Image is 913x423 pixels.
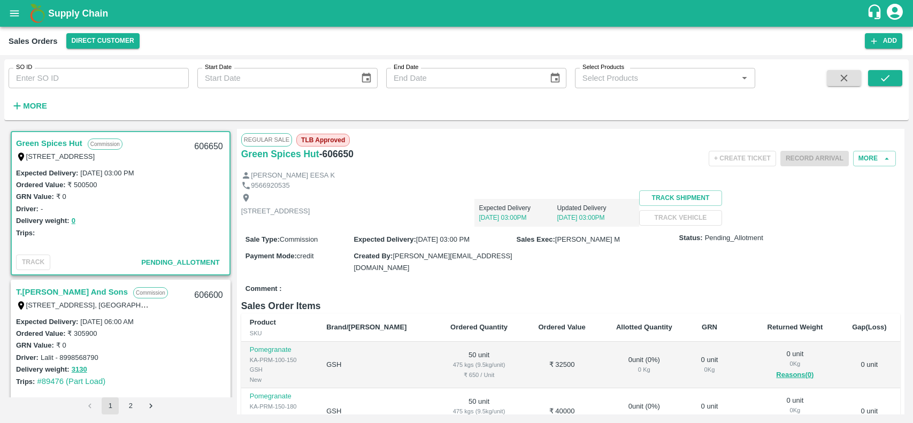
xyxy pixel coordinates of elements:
a: Green Spices Hut [241,147,319,161]
label: Driver: [16,353,39,362]
div: New [250,375,309,384]
a: #89476 (Part Load) [37,377,105,386]
label: Start Date [205,63,232,72]
td: ₹ 32500 [524,342,601,388]
div: 0 Kg [760,405,830,415]
label: Expected Delivery : [16,169,78,177]
div: 475 kgs (9.5kg/unit) [443,360,515,370]
nav: pagination navigation [80,397,161,414]
span: [PERSON_NAME] M [555,235,620,243]
label: Ordered Value: [16,181,65,189]
a: T.[PERSON_NAME] And Sons [16,285,128,299]
span: credit [297,252,314,260]
b: GRN [702,323,717,331]
p: Expected Delivery [479,203,557,213]
a: Green Spices Hut [16,136,82,150]
label: Delivery weight: [16,217,70,225]
div: 0 unit ( 0 %) [609,355,679,375]
h6: Sales Order Items [241,298,900,313]
label: - [41,205,43,213]
div: GSH [250,412,309,421]
div: customer-support [866,4,885,23]
label: Select Products [582,63,624,72]
label: Status: [679,233,703,243]
input: Start Date [197,68,352,88]
div: GSH [250,365,309,374]
p: Pomegranate [250,345,309,355]
b: Brand/[PERSON_NAME] [326,323,406,331]
div: KA-PRM-100-150 [250,355,309,365]
label: [STREET_ADDRESS] [26,152,95,160]
span: Please dispatch the trip before ending [780,153,849,162]
div: 606600 [188,283,229,308]
label: ₹ 0 [56,341,66,349]
button: More [853,151,896,166]
label: GRN Value: [16,193,54,201]
label: Ordered Value: [16,329,65,337]
p: [DATE] 03:00PM [479,213,557,222]
div: 0 Kg [609,412,679,421]
button: 3130 [72,364,87,376]
div: 0 Kg [609,365,679,374]
span: Regular Sale [241,133,292,146]
b: Supply Chain [48,8,108,19]
div: 0 Kg [696,365,723,374]
div: 0 unit [760,349,830,381]
div: Sales Orders [9,34,58,48]
b: Returned Weight [768,323,823,331]
p: 9566920535 [251,181,289,191]
label: Payment Mode : [245,252,297,260]
img: logo [27,3,48,24]
p: [PERSON_NAME] EESA K [251,171,335,181]
button: Choose date [545,68,565,88]
span: [DATE] 03:00 PM [416,235,470,243]
span: [PERSON_NAME][EMAIL_ADDRESS][DOMAIN_NAME] [354,252,512,272]
label: Created By : [354,252,393,260]
label: Trips: [16,378,35,386]
p: Pomegranate [250,391,309,402]
div: 475 kgs (9.5kg/unit) [443,406,515,416]
span: Pending_Allotment [705,233,763,243]
label: Expected Delivery : [16,318,78,326]
td: 0 unit [839,342,900,388]
h6: - 606650 [319,147,354,161]
div: 0 unit [696,402,723,421]
button: Select DC [66,33,140,49]
label: ₹ 500500 [67,181,97,189]
span: TLB Approved [296,134,350,147]
b: Allotted Quantity [616,323,672,331]
div: 0 unit ( 0 %) [609,402,679,421]
div: ₹ 650 / Unit [443,370,515,380]
input: Select Products [578,71,734,85]
div: 0 unit [696,355,723,375]
button: Choose date [356,68,377,88]
div: 0 Kg [760,359,830,368]
input: End Date [386,68,541,88]
a: Supply Chain [48,6,866,21]
p: Updated Delivery [557,203,635,213]
input: Enter SO ID [9,68,189,88]
span: Pending_Allotment [141,258,220,266]
label: ₹ 0 [56,193,66,201]
button: page 1 [102,397,119,414]
p: Commission [88,139,122,150]
b: Gap(Loss) [852,323,886,331]
button: open drawer [2,1,27,26]
label: Expected Delivery : [354,235,416,243]
b: Ordered Quantity [450,323,508,331]
label: [STREET_ADDRESS], [GEOGRAPHIC_DATA], [GEOGRAPHIC_DATA], 221007, [GEOGRAPHIC_DATA] [26,301,351,309]
div: account of current user [885,2,904,25]
p: [DATE] 03:00PM [557,213,635,222]
label: Sales Exec : [517,235,555,243]
label: Sale Type : [245,235,280,243]
td: GSH [318,342,434,388]
button: Reasons(0) [760,369,830,381]
label: End Date [394,63,418,72]
div: 606650 [188,134,229,159]
button: Go to next page [142,397,159,414]
label: Lalit - 8998568790 [41,353,98,362]
label: [DATE] 06:00 AM [80,318,133,326]
label: Comment : [245,284,282,294]
button: Go to page 2 [122,397,139,414]
b: Ordered Value [538,323,585,331]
